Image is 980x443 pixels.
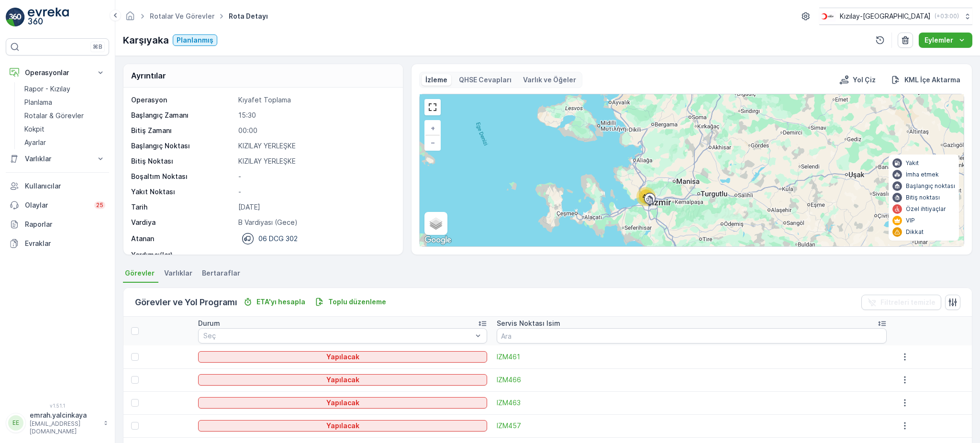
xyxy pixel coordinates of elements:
button: Toplu düzenleme [311,296,390,308]
p: Yol Çiz [853,75,876,85]
a: Kullanıcılar [6,177,109,196]
a: IZM461 [497,352,887,362]
p: QHSE Cevapları [459,75,512,85]
p: emrah.yalcinkaya [30,410,99,420]
p: Ayrıntılar [131,70,166,81]
a: Planlama [21,96,109,109]
p: İzleme [425,75,447,85]
a: Raporlar [6,215,109,234]
button: Kızılay-[GEOGRAPHIC_DATA](+03:00) [819,8,972,25]
a: IZM466 [497,375,887,385]
p: KIZILAY YERLEŞKE [238,141,393,151]
a: Yakınlaştır [425,121,440,135]
div: Toggle Row Selected [131,376,139,384]
a: Uzaklaştır [425,135,440,150]
p: Özel ihtiyaçlar [906,205,946,213]
a: IZM457 [497,421,887,431]
p: Eylemler [924,35,953,45]
button: EEemrah.yalcinkaya[EMAIL_ADDRESS][DOMAIN_NAME] [6,410,109,435]
a: IZM463 [497,398,887,408]
p: Evraklar [25,239,105,248]
p: 25 [96,201,103,209]
p: Vardiya [131,218,234,227]
p: KIZILAY YERLEŞKE [238,156,393,166]
button: ETA'yı hesapla [239,296,309,308]
p: Boşaltım Noktası [131,172,234,181]
img: k%C4%B1z%C4%B1lay_jywRncg.png [819,11,836,22]
p: Operasyon [131,95,234,105]
button: Yapılacak [198,397,487,409]
p: Başlangıç Zamanı [131,111,234,120]
span: − [431,138,435,146]
p: Yardımcı(lar) [131,250,234,260]
p: Rapor - Kızılay [24,84,70,94]
button: Yol Çiz [835,74,880,86]
p: Servis Noktası Isim [497,319,560,328]
span: Varlıklar [164,268,192,278]
p: Yapılacak [326,421,359,431]
button: Operasyonlar [6,63,109,82]
p: - [238,187,393,197]
p: Dikkat [906,228,924,236]
p: Planlama [24,98,52,107]
p: VIP [906,217,915,224]
span: Görevler [125,268,155,278]
p: Karşıyaka [123,33,169,47]
p: Varlık ve Öğeler [523,75,576,85]
p: Yapılacak [326,352,359,362]
p: Filtreleri temizle [880,298,935,307]
p: Raporlar [25,220,105,229]
p: 06 DCG 302 [258,234,298,244]
div: 40 [636,187,656,206]
p: [EMAIL_ADDRESS][DOMAIN_NAME] [30,420,99,435]
span: Bertaraflar [202,268,240,278]
p: Başlangıç noktası [906,182,955,190]
p: 00:00 [238,126,393,135]
p: - [238,250,393,260]
p: ⌘B [93,43,102,51]
p: Atanan [131,234,154,244]
button: Filtreleri temizle [861,295,941,310]
div: Toggle Row Selected [131,399,139,407]
p: Ayarlar [24,138,46,147]
p: Yapılacak [326,398,359,408]
p: B Vardiyası (Gece) [238,218,393,227]
button: Eylemler [919,33,972,48]
img: Google [422,234,454,246]
p: Tarih [131,202,234,212]
a: Rapor - Kızılay [21,82,109,96]
p: İmha etmek [906,171,939,178]
button: Varlıklar [6,149,109,168]
a: View Fullscreen [425,100,440,114]
a: Layers [425,213,446,234]
p: Başlangıç Noktası [131,141,234,151]
input: Ara [497,328,887,343]
div: Toggle Row Selected [131,422,139,430]
p: Yakıt [906,159,919,167]
img: logo_light-DOdMpM7g.png [28,8,69,27]
a: Evraklar [6,234,109,253]
p: Durum [198,319,220,328]
a: Kokpit [21,122,109,136]
p: Yapılacak [326,375,359,385]
p: KML İçe Aktarma [904,75,960,85]
button: Planlanmış [173,34,217,46]
p: - [238,172,393,181]
p: Bitiş Noktası [131,156,234,166]
p: [DATE] [238,202,393,212]
button: Yapılacak [198,374,487,386]
p: Kokpit [24,124,45,134]
p: 15:30 [238,111,393,120]
a: Rotalar ve Görevler [150,12,214,20]
p: Kızılay-[GEOGRAPHIC_DATA] [840,11,931,21]
span: + [431,124,435,132]
p: Görevler ve Yol Programı [135,296,237,309]
a: Ana Sayfa [125,14,135,22]
p: Kıyafet Toplama [238,95,393,105]
p: Varlıklar [25,154,90,164]
p: Toplu düzenleme [328,297,386,307]
button: Yapılacak [198,351,487,363]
